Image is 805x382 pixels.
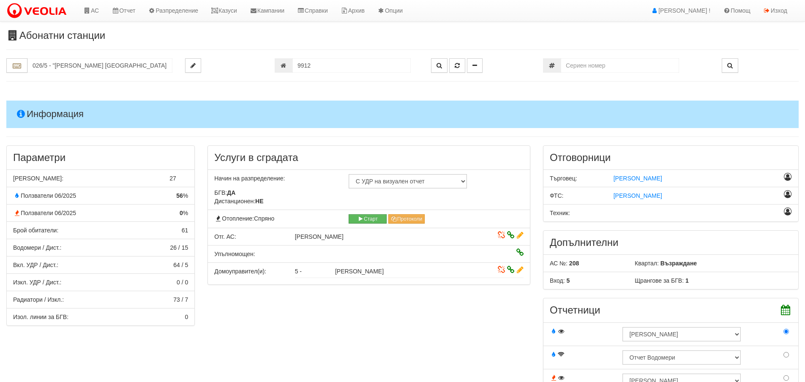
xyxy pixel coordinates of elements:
span: 73 / 7 [173,296,188,303]
span: Отговорник АС [214,233,236,240]
span: [PERSON_NAME]: [13,175,63,182]
span: АС №: [550,260,568,267]
strong: НЕ [255,198,263,205]
span: Начин на разпределение: [214,175,285,182]
div: % от апартаментите с консумация по отчет за отопление през миналия месец [7,209,194,217]
span: Щрангове за БГВ: [635,277,684,284]
h3: Отговорници [550,152,792,163]
span: % [180,209,188,217]
h3: Услуги в сградата [214,152,524,163]
span: Дистанционен: [214,198,263,205]
strong: 0 [180,210,183,216]
span: Водомери / Дист.: [13,244,61,251]
span: Радиатори / Изкл.: [13,296,64,303]
span: Домоуправител(и): [214,268,266,275]
span: 64 / 5 [173,262,188,268]
span: [PERSON_NAME] [295,233,344,240]
span: ФТС: [550,192,563,199]
strong: ДА [227,189,235,196]
input: Партида № [292,58,411,73]
button: Протоколи [388,214,425,224]
h3: Допълнителни [550,237,792,248]
span: 26 / 15 [170,244,188,251]
span: Брой обитатели: [13,227,58,234]
span: Упълномощен: [214,251,255,257]
span: Отопление: [214,215,274,222]
span: Изкл. УДР / Дист.: [13,279,61,286]
b: 1 [685,277,689,284]
span: [PERSON_NAME] [335,268,384,275]
span: Квартал: [635,260,659,267]
span: % [176,191,188,200]
span: Вход: [550,277,565,284]
strong: 56 [176,192,183,199]
b: 5 [566,277,570,284]
span: БГВ: [214,189,235,196]
b: 208 [569,260,579,267]
span: 27 [169,175,176,182]
span: 61 [182,227,188,234]
div: % от апартаментите с консумация по отчет за БГВ през миналия месец [7,191,194,200]
span: 0 [185,314,188,320]
span: [PERSON_NAME] [614,175,662,182]
button: Старт [349,214,387,224]
h3: Параметри [13,152,188,163]
span: Техник: [550,210,570,216]
span: Изол. линии за БГВ: [13,314,68,320]
span: Спряно [254,215,274,222]
h3: Абонатни станции [6,30,799,41]
input: Сериен номер [561,58,679,73]
span: 0 / 0 [177,279,188,286]
h3: Отчетници [550,305,792,316]
i: Назначаване като отговорник ФТС [784,191,792,197]
i: Назначаване като отговорник Търговец [784,174,792,180]
h4: Информация [6,101,799,128]
img: VeoliaLogo.png [6,2,71,20]
i: Назначаване като отговорник Техник [784,209,792,215]
span: Ползватели 06/2025 [13,210,76,216]
span: Ползватели 06/2025 [13,192,76,199]
span: [PERSON_NAME] [614,192,662,199]
span: Вкл. УДР / Дист.: [13,262,58,268]
b: Възраждане [660,260,697,267]
span: Търговец: [550,175,577,182]
input: Абонатна станция [27,58,172,73]
span: 5 - [295,268,302,275]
